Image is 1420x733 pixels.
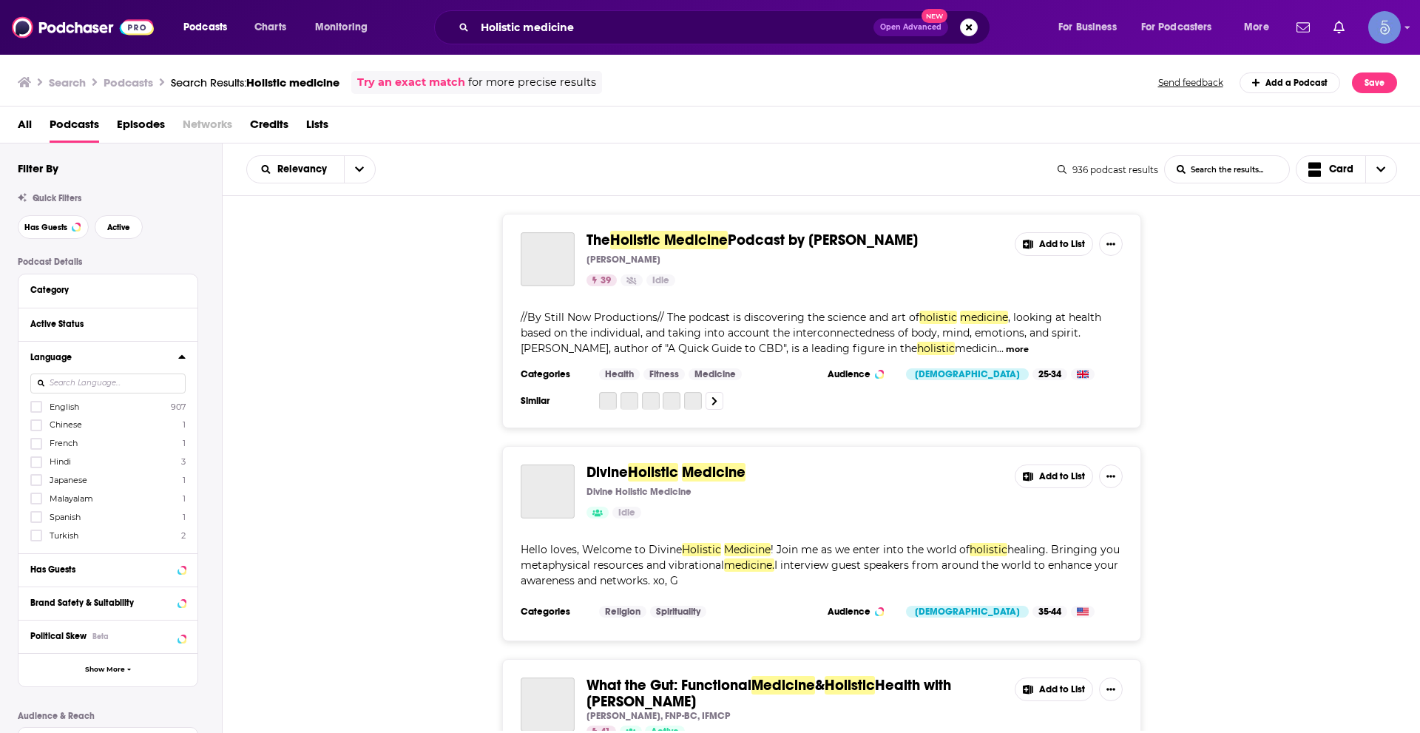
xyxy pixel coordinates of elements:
button: Send feedback [1154,76,1228,89]
button: Save [1352,72,1397,93]
a: Religion [599,606,646,618]
span: //By Still Now Productions// The podcast is discovering the science and art of [521,311,919,324]
input: Search podcasts, credits, & more... [475,16,873,39]
span: Monitoring [315,17,368,38]
span: The [586,231,610,249]
div: Search podcasts, credits, & more... [448,10,1004,44]
span: holistic [917,342,955,355]
button: Add to List [1015,465,1093,488]
span: Episodes [117,112,165,143]
a: 39 [586,274,617,286]
button: open menu [344,156,375,183]
img: Podchaser - Follow, Share and Rate Podcasts [12,13,154,41]
span: Podcasts [183,17,227,38]
a: What the Gut: Functional Medicine & Holistic Health with Allison [521,678,575,732]
span: Japanese [50,475,87,485]
a: Fitness [643,368,685,380]
button: more [1006,343,1029,356]
span: I interview guest speakers from around the world to enhance your awareness and networks. xo, G [521,558,1118,587]
span: 2 [181,530,186,541]
input: Search Language... [30,374,186,393]
p: Divine Holistic Medicine [586,486,692,498]
button: Political SkewBeta [30,626,186,645]
span: Chinese [50,419,82,430]
h3: Audience [828,606,894,618]
span: Podcast by [PERSON_NAME] [728,231,918,249]
button: open menu [305,16,387,39]
span: Malayalam [50,493,93,504]
button: Show More Button [1099,232,1123,256]
span: Medicine [724,543,771,556]
a: Divine Holistic Medicine [521,465,575,518]
span: What the Gut: Functional [586,676,751,695]
span: 1 [183,493,186,504]
button: Active Status [30,314,186,333]
h3: Podcasts [104,75,153,89]
span: Card [1329,164,1353,175]
p: Audience & Reach [18,711,198,721]
button: Active [95,215,143,239]
span: Political Skew [30,631,87,641]
h3: Search [49,75,86,89]
button: Has Guests [18,215,89,239]
div: Has Guests [30,564,173,575]
a: Search Results:Holistic medicine [171,75,339,89]
span: Hello loves, Welcome to Divine [521,543,682,556]
a: All [18,112,32,143]
a: DivineHolisticMedicine [586,465,745,481]
a: Lists [306,112,328,143]
div: 25-34 [1032,368,1067,380]
button: Category [30,280,186,299]
a: What the Gut: FunctionalMedicine&HolisticHealth with [PERSON_NAME] [586,678,1003,710]
a: Credits [250,112,288,143]
p: [PERSON_NAME], FNP-BC, IFMCP [586,710,731,722]
button: Has Guests [30,560,186,578]
div: Category [30,285,176,295]
div: Language [30,352,169,362]
div: Brand Safety & Suitability [30,598,173,608]
button: open menu [173,16,246,39]
h3: Categories [521,368,587,380]
span: Holistic [825,676,875,695]
span: Holistic Medicine [610,231,728,249]
button: open menu [1132,16,1234,39]
span: holistic [970,543,1007,556]
button: Show More Button [1099,678,1123,701]
span: 1 [183,438,186,448]
h3: Audience [828,368,894,380]
span: 1 [183,419,186,430]
a: The Holistic Medicine Podcast by Dr Julie Moltke [521,232,575,286]
span: & [815,676,825,695]
span: Hindi [50,456,71,467]
a: Show notifications dropdown [1328,15,1350,40]
a: On Purpose with Jay Shetty [642,392,660,446]
span: Health with [PERSON_NAME] [586,676,951,711]
button: open menu [1234,16,1288,39]
a: Show notifications dropdown [1291,15,1316,40]
button: Show More [18,653,197,686]
span: medicine. [724,558,774,572]
span: Medicine [751,676,815,695]
span: Spanish [50,512,81,522]
span: New [922,9,948,23]
button: Add to List [1015,232,1093,256]
a: Huberman Lab [663,392,680,446]
div: Search Results: [171,75,339,89]
span: For Business [1058,17,1117,38]
h2: Filter By [18,161,58,175]
a: Charts [245,16,295,39]
span: Holistic [628,463,678,482]
span: for more precise results [468,74,596,91]
div: [DEMOGRAPHIC_DATA] [906,368,1029,380]
span: Open Advanced [880,24,941,31]
button: open menu [247,164,344,175]
button: Show More Button [1099,465,1123,488]
span: Active [107,223,130,232]
a: Spirituality [650,606,706,618]
span: holistic [919,311,957,324]
p: [PERSON_NAME] [586,254,660,266]
a: Radiolab [621,392,638,446]
a: Brand Safety & Suitability [30,593,186,612]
